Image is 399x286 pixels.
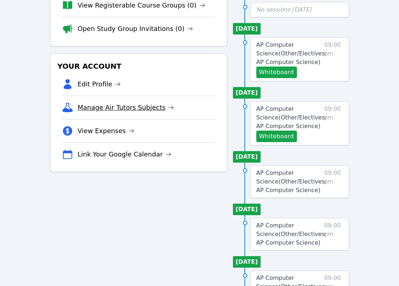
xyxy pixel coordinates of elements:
h3: Your Account [56,60,221,73]
a: Open Study Group Invitations (0) [78,24,193,34]
span: AP Computer Science ( Other/Electives: AP Computer Science ) [256,169,327,194]
a: Link Your Google Calendar [78,149,171,159]
a: View Registerable Course Groups (0) [78,0,205,10]
span: 09:00 pm [324,221,343,247]
a: Manage Air Tutors Subjects [78,103,174,113]
a: View Expenses [78,126,134,136]
a: AP Computer Science(Other/Electives: AP Computer Science) [256,221,327,247]
a: AP Computer Science(Other/Electives: AP Computer Science) [256,105,327,131]
button: Whiteboard [256,131,297,142]
li: [DATE] [233,151,261,163]
li: [DATE] [233,204,261,215]
li: [DATE] [233,23,261,35]
li: [DATE] [233,87,261,99]
a: AP Computer Science(Other/Electives: AP Computer Science) [256,169,327,195]
span: 09:00 pm [324,41,343,78]
span: AP Computer Science ( Other/Electives: AP Computer Science ) [256,105,327,130]
span: AP Computer Science ( Other/Electives: AP Computer Science ) [256,41,327,65]
button: Whiteboard [256,67,297,78]
span: 09:00 pm [324,105,343,142]
a: Edit Profile [78,79,121,89]
li: [DATE] [233,256,261,268]
a: AP Computer Science(Other/Electives: AP Computer Science) [256,41,327,67]
span: 09:00 pm [324,169,343,195]
span: No sessions [DATE] [256,6,312,13]
span: AP Computer Science ( Other/Electives: AP Computer Science ) [256,222,327,246]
